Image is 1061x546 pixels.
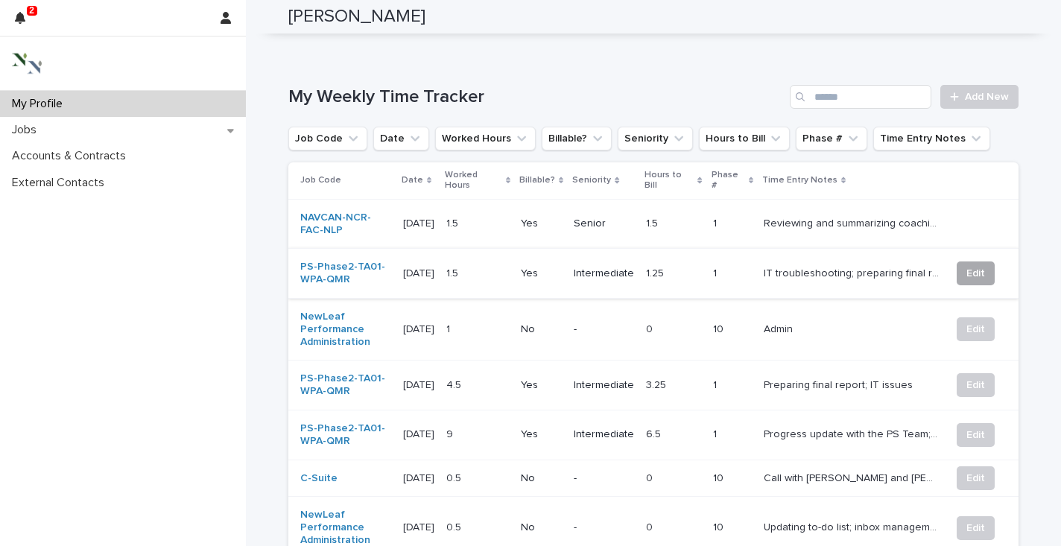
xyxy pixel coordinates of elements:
[521,218,562,230] p: Yes
[764,518,942,534] p: Updating to-do list; inbox management
[445,167,502,194] p: Worked Hours
[403,264,437,280] p: 2025-08-22
[957,317,995,341] button: Edit
[521,472,562,485] p: No
[957,261,995,285] button: Edit
[6,149,138,163] p: Accounts & Contracts
[288,298,1019,360] tr: NewLeaf Performance Administration [DATE][DATE] 11 No-00 10AdminAdmin Edit
[957,373,995,397] button: Edit
[965,92,1009,102] span: Add New
[713,323,752,336] p: 10
[713,428,752,441] p: 1
[446,264,461,280] p: 1.5
[713,472,752,485] p: 10
[6,123,48,137] p: Jobs
[288,199,1019,249] tr: NAVCAN-NCR-FAC-NLP [DATE][DATE] 1.51.5 YesSenior1.51.5 1Reviewing and summarizing coaching notes;...
[966,521,985,536] span: Edit
[435,127,536,150] button: Worked Hours
[713,379,752,392] p: 1
[764,376,916,392] p: Preparing final report; IT issues
[713,218,752,230] p: 1
[574,218,634,230] p: Senior
[300,261,391,286] a: PS-Phase2-TA01-WPA-QMR
[403,469,437,485] p: 2025-08-20
[12,48,42,78] img: 3bAFpBnQQY6ys9Fa9hsD
[764,425,942,441] p: Progress update with the PS Team; compiling interview data
[300,509,391,546] a: NewLeaf Performance Administration
[618,127,693,150] button: Seniority
[646,425,664,441] p: 6.5
[6,176,116,190] p: External Contacts
[446,215,461,230] p: 1.5
[940,85,1019,109] a: Add New
[521,323,562,336] p: No
[288,361,1019,410] tr: PS-Phase2-TA01-WPA-QMR [DATE][DATE] 4.54.5 YesIntermediate3.253.25 1Preparing final report; IT is...
[300,472,338,485] a: C-Suite
[646,376,669,392] p: 3.25
[288,249,1019,299] tr: PS-Phase2-TA01-WPA-QMR [DATE][DATE] 1.51.5 YesIntermediate1.251.25 1IT troubleshooting; preparing...
[764,264,942,280] p: IT troubleshooting; preparing final report
[288,460,1019,497] tr: C-Suite [DATE][DATE] 0.50.5 No-00 10Call with [PERSON_NAME] and [PERSON_NAME] re: email outreach ...
[288,6,425,28] h2: [PERSON_NAME]
[446,518,464,534] p: 0.5
[574,267,634,280] p: Intermediate
[644,167,694,194] p: Hours to Bill
[521,428,562,441] p: Yes
[712,167,745,194] p: Phase #
[966,322,985,337] span: Edit
[519,172,555,188] p: Billable?
[966,471,985,486] span: Edit
[521,267,562,280] p: Yes
[764,215,942,230] p: Reviewing and summarizing coaching notes; establishing next steps
[646,320,656,336] p: 0
[646,215,661,230] p: 1.5
[762,172,837,188] p: Time Entry Notes
[403,425,437,441] p: 2025-08-20
[29,5,34,16] p: 2
[402,172,423,188] p: Date
[713,267,752,280] p: 1
[288,410,1019,460] tr: PS-Phase2-TA01-WPA-QMR [DATE][DATE] 99 YesIntermediate6.56.5 1Progress update with the PS Team; c...
[574,472,634,485] p: -
[446,376,464,392] p: 4.5
[288,127,367,150] button: Job Code
[764,469,942,485] p: Call with Sarah and Manu re: email outreach platform
[790,85,931,109] input: Search
[764,320,796,336] p: Admin
[300,212,391,237] a: NAVCAN-NCR-FAC-NLP
[15,9,34,36] div: 2
[300,311,391,348] a: NewLeaf Performance Administration
[966,266,985,281] span: Edit
[957,516,995,540] button: Edit
[572,172,611,188] p: Seniority
[574,428,634,441] p: Intermediate
[446,425,456,441] p: 9
[966,428,985,442] span: Edit
[521,379,562,392] p: Yes
[300,422,391,448] a: PS-Phase2-TA01-WPA-QMR
[403,215,437,230] p: 2025-08-22
[574,379,634,392] p: Intermediate
[446,320,453,336] p: 1
[300,172,341,188] p: Job Code
[713,521,752,534] p: 10
[796,127,867,150] button: Phase #
[574,521,634,534] p: -
[403,320,437,336] p: 2025-08-21
[966,378,985,393] span: Edit
[699,127,790,150] button: Hours to Bill
[300,372,391,398] a: PS-Phase2-TA01-WPA-QMR
[373,127,429,150] button: Date
[646,469,656,485] p: 0
[646,518,656,534] p: 0
[446,469,464,485] p: 0.5
[646,264,667,280] p: 1.25
[542,127,612,150] button: Billable?
[288,86,784,108] h1: My Weekly Time Tracker
[574,323,634,336] p: -
[873,127,990,150] button: Time Entry Notes
[6,97,75,111] p: My Profile
[957,423,995,447] button: Edit
[403,518,437,534] p: 2025-08-19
